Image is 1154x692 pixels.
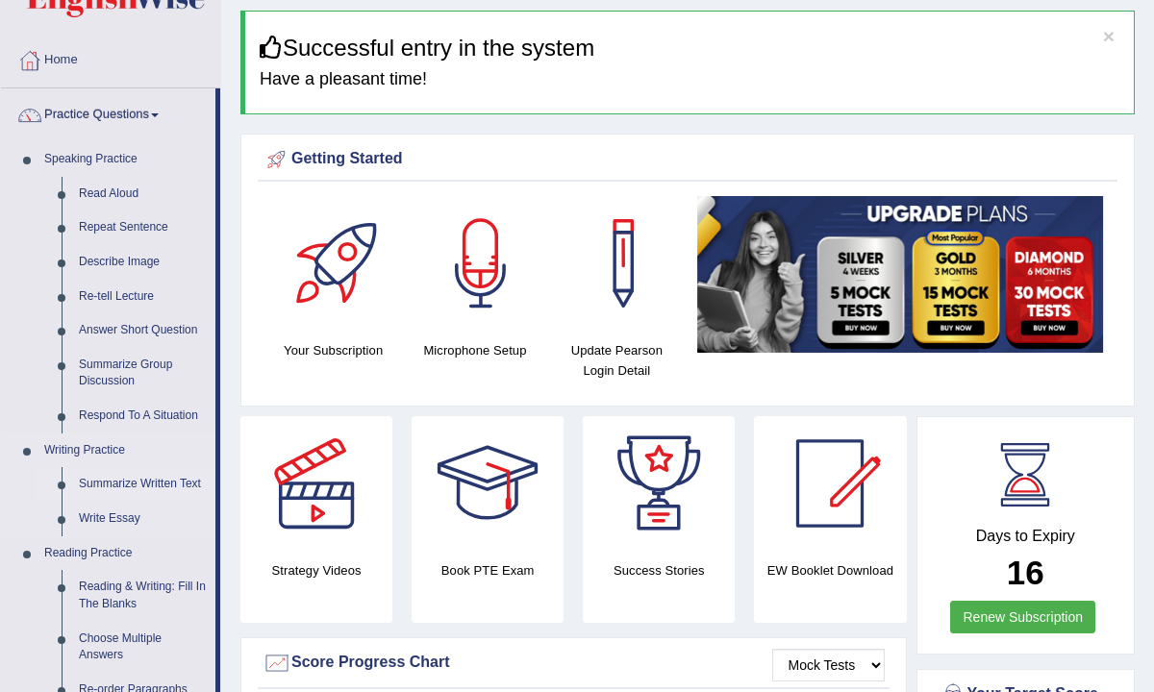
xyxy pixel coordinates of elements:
[36,142,215,177] a: Speaking Practice
[556,340,678,381] h4: Update Pearson Login Detail
[583,560,735,581] h4: Success Stories
[240,560,392,581] h4: Strategy Videos
[70,570,215,621] a: Reading & Writing: Fill In The Blanks
[70,622,215,673] a: Choose Multiple Answers
[70,245,215,280] a: Describe Image
[754,560,906,581] h4: EW Booklet Download
[939,528,1114,545] h4: Days to Expiry
[263,649,885,678] div: Score Progress Chart
[260,36,1119,61] h3: Successful entry in the system
[70,348,215,399] a: Summarize Group Discussion
[1,34,220,82] a: Home
[36,433,215,468] a: Writing Practice
[70,210,215,245] a: Repeat Sentence
[1,88,215,136] a: Practice Questions
[263,145,1113,174] div: Getting Started
[950,601,1095,633] a: Renew Subscription
[70,177,215,211] a: Read Aloud
[1007,554,1044,591] b: 16
[697,196,1103,353] img: small5.jpg
[70,502,215,536] a: Write Essay
[70,313,215,348] a: Answer Short Question
[70,399,215,433] a: Respond To A Situation
[412,560,564,581] h4: Book PTE Exam
[1103,26,1115,46] button: ×
[272,340,394,360] h4: Your Subscription
[260,70,1119,89] h4: Have a pleasant time!
[70,467,215,502] a: Summarize Written Text
[36,536,215,571] a: Reading Practice
[414,340,536,360] h4: Microphone Setup
[70,280,215,314] a: Re-tell Lecture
